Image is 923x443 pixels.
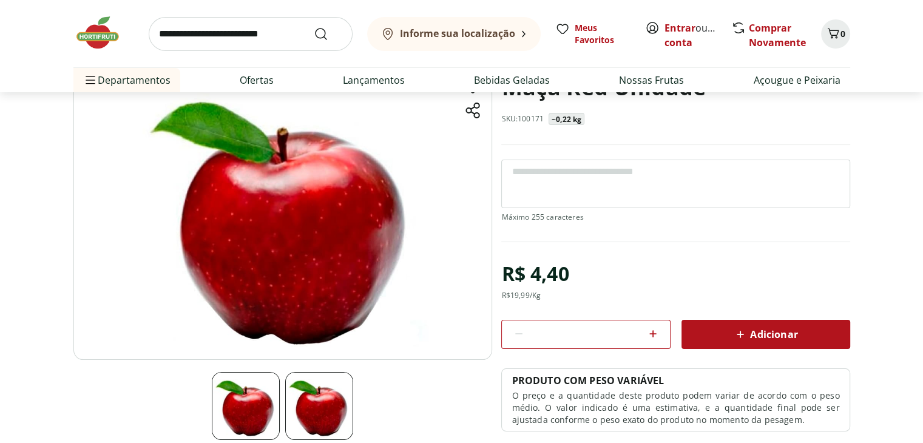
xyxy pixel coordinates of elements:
[83,66,171,95] span: Departamentos
[367,17,541,51] button: Informe sua localização
[733,327,797,342] span: Adicionar
[400,27,515,40] b: Informe sua localização
[343,73,405,87] a: Lançamentos
[664,21,718,50] span: ou
[664,21,695,35] a: Entrar
[212,372,280,440] img: Principal
[575,22,631,46] span: Meus Favoritos
[821,19,850,49] button: Carrinho
[664,21,731,49] a: Criar conta
[149,17,353,51] input: search
[512,390,839,426] p: O preço e a quantidade deste produto podem variar de acordo com o peso médio. O valor indicado é ...
[681,320,850,349] button: Adicionar
[501,291,541,300] div: R$ 19,99 /Kg
[474,73,550,87] a: Bebidas Geladas
[552,115,581,124] p: ~0,22 kg
[753,73,840,87] a: Açougue e Peixaria
[840,28,845,39] span: 0
[501,114,544,124] p: SKU: 100171
[619,73,684,87] a: Nossas Frutas
[512,374,664,387] p: PRODUTO COM PESO VARIÁVEL
[83,66,98,95] button: Menu
[285,372,353,440] img: Principal
[314,27,343,41] button: Submit Search
[749,21,806,49] a: Comprar Novamente
[73,67,492,360] img: Principal
[555,22,631,46] a: Meus Favoritos
[73,15,134,51] img: Hortifruti
[501,257,569,291] div: R$ 4,40
[240,73,274,87] a: Ofertas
